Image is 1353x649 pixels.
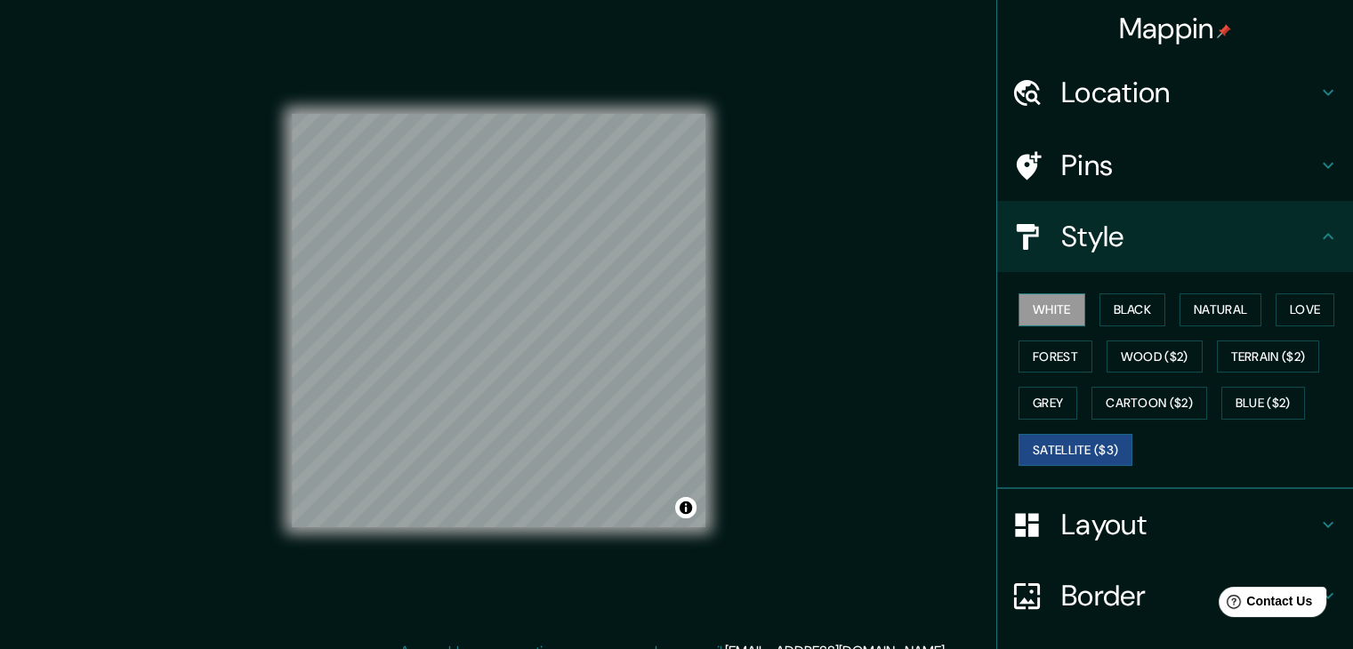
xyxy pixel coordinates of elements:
button: Forest [1019,341,1092,373]
h4: Border [1061,578,1317,613]
button: Toggle attribution [675,497,697,518]
button: Terrain ($2) [1217,341,1320,373]
h4: Style [1061,219,1317,254]
h4: Pins [1061,148,1317,183]
div: Location [997,57,1353,128]
button: White [1019,293,1085,326]
h4: Location [1061,75,1317,110]
button: Grey [1019,387,1077,420]
button: Satellite ($3) [1019,434,1132,467]
button: Wood ($2) [1107,341,1203,373]
button: Cartoon ($2) [1091,387,1207,420]
div: Pins [997,130,1353,201]
button: Black [1099,293,1166,326]
div: Style [997,201,1353,272]
iframe: Help widget launcher [1195,580,1333,629]
button: Natural [1180,293,1261,326]
div: Border [997,560,1353,631]
div: Layout [997,489,1353,560]
h4: Mappin [1119,11,1232,46]
img: pin-icon.png [1217,24,1231,38]
h4: Layout [1061,507,1317,542]
button: Love [1276,293,1334,326]
button: Blue ($2) [1221,387,1305,420]
canvas: Map [292,114,705,527]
